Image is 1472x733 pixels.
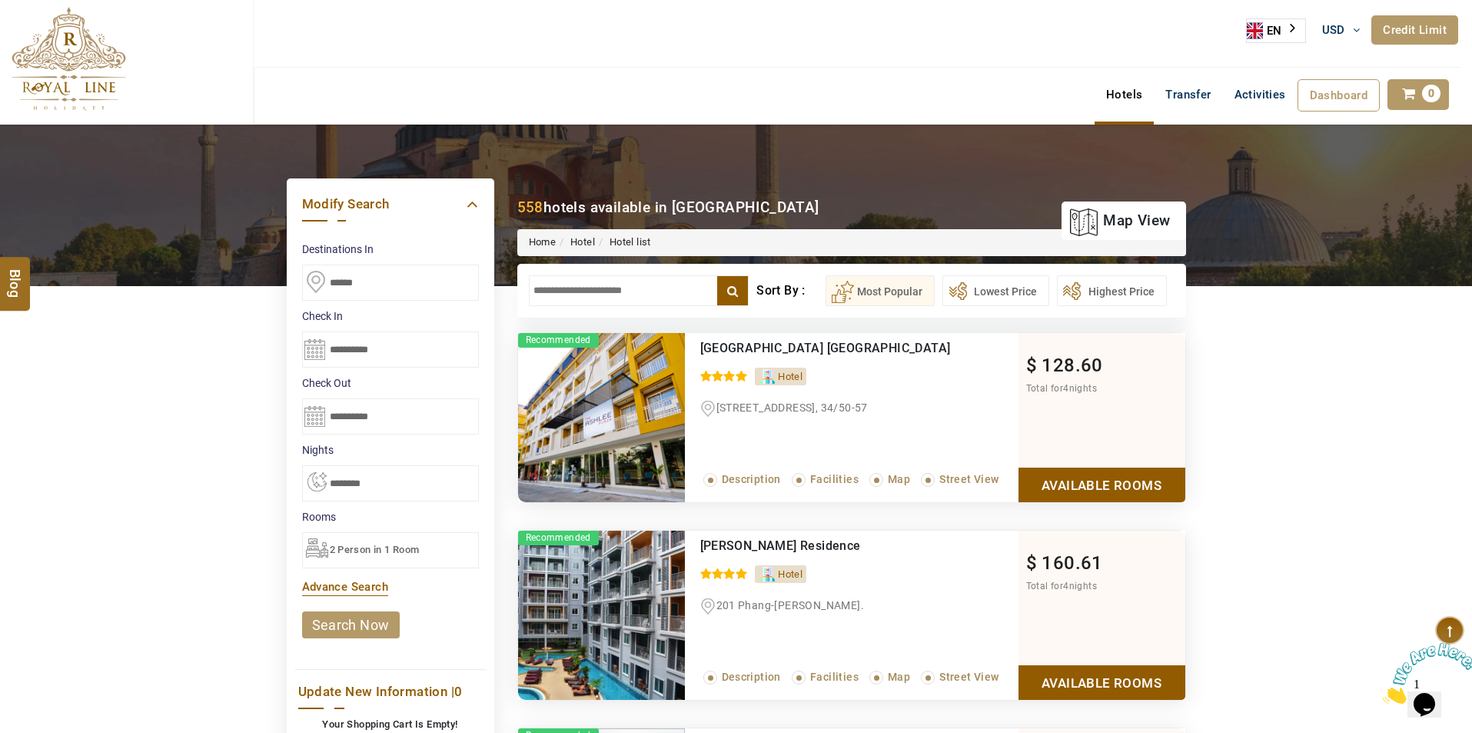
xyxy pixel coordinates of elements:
label: Check Out [302,375,479,391]
span: Hotel [778,371,802,382]
a: Modify Search [302,194,479,215]
a: Hotel [570,236,595,248]
span: [STREET_ADDRESS], 34/50-57 [716,401,868,414]
span: Facilities [810,671,859,683]
span: Street View [939,671,999,683]
label: Check In [302,308,479,324]
a: [GEOGRAPHIC_DATA] [GEOGRAPHIC_DATA] [700,341,951,355]
a: Show Rooms [1018,468,1185,502]
img: Chat attention grabber [6,6,101,67]
b: 558 [517,198,543,216]
img: The Royal Line Holidays [12,7,126,111]
span: 0 [1422,85,1440,102]
span: 2 Person in 1 Room [330,544,420,555]
span: Description [722,473,781,485]
span: 128.60 [1042,355,1102,376]
a: Show Rooms [1018,665,1185,700]
span: 160.61 [1042,552,1102,574]
span: Recommended [518,333,599,348]
label: nights [302,442,479,458]
iframe: chat widget [1377,637,1472,710]
button: Lowest Price [942,275,1049,306]
a: search now [302,611,400,638]
span: Recommended [518,531,599,545]
span: Dashboard [1310,88,1368,102]
div: Bauman Residence [700,538,955,554]
a: [PERSON_NAME] Residence [700,538,861,553]
span: Total for nights [1026,383,1097,394]
a: Home [529,236,557,248]
span: Map [888,671,910,683]
span: Hotel [778,568,802,580]
button: Highest Price [1057,275,1167,306]
div: hotels available in [GEOGRAPHIC_DATA] [517,197,819,218]
img: 53db1dddafc42c84a57907c48f2da6241e9306cb.jpeg [518,333,685,502]
span: Blog [5,268,25,282]
span: Description [722,671,781,683]
span: 1 [6,6,12,19]
span: Street View [939,473,999,485]
label: Rooms [302,509,479,525]
a: 0 [1387,79,1449,110]
span: 4 [1063,581,1068,591]
div: ASHLEE Plaza Patong Hotel & Spa [700,341,955,356]
span: 201 Phang-[PERSON_NAME]. [716,599,865,611]
span: Facilities [810,473,859,485]
a: Activities [1223,79,1298,110]
li: Hotel list [595,235,651,250]
a: Transfer [1154,79,1222,110]
a: Advance Search [302,580,389,594]
span: Map [888,473,910,485]
span: $ [1026,552,1037,574]
span: 4 [1063,383,1068,394]
div: Sort By : [756,275,825,306]
a: EN [1247,19,1305,42]
a: Credit Limit [1371,15,1458,45]
span: $ [1026,355,1037,376]
a: Hotels [1095,79,1154,110]
b: Your Shopping Cart Is Empty! [322,718,457,730]
div: Language [1246,18,1306,43]
label: Destinations In [302,242,479,257]
span: USD [1322,23,1345,37]
a: map view [1069,204,1170,238]
span: Total for nights [1026,581,1097,591]
aside: Language selected: English [1246,18,1306,43]
button: Most Popular [826,275,935,306]
span: 0 [454,684,462,699]
img: f8456030b4cef9c7cce798f8d9bfe9a7ddf319ea.jpeg [518,531,685,700]
a: Update New Information |0 [298,681,483,702]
